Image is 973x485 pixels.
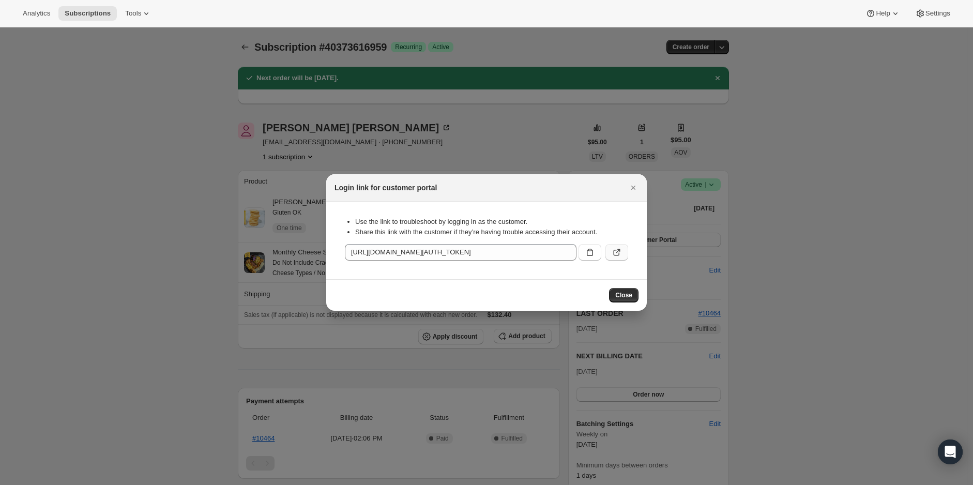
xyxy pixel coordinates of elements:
[335,183,437,193] h2: Login link for customer portal
[859,6,906,21] button: Help
[17,6,56,21] button: Analytics
[626,180,641,195] button: Close
[609,288,638,302] button: Close
[23,9,50,18] span: Analytics
[876,9,890,18] span: Help
[65,9,111,18] span: Subscriptions
[615,291,632,299] span: Close
[925,9,950,18] span: Settings
[355,217,628,227] li: Use the link to troubleshoot by logging in as the customer.
[125,9,141,18] span: Tools
[119,6,158,21] button: Tools
[355,227,628,237] li: Share this link with the customer if they’re having trouble accessing their account.
[909,6,956,21] button: Settings
[938,439,963,464] div: Open Intercom Messenger
[58,6,117,21] button: Subscriptions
